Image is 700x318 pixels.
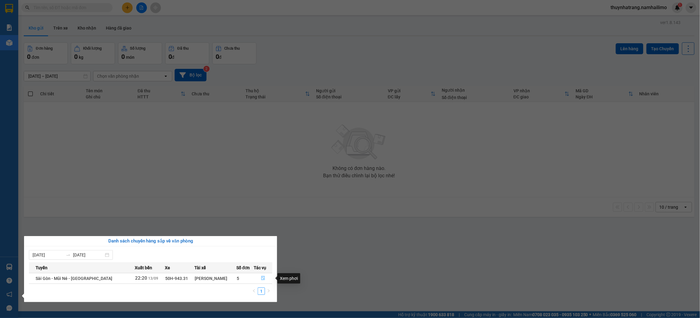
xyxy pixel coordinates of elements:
button: left [250,288,258,295]
input: Từ ngày [33,252,63,258]
span: Tài xế [194,264,206,271]
div: Xem phơi [277,273,300,284]
span: 13/09 [148,276,158,281]
span: right [267,289,270,293]
span: 50H-943.31 [165,276,188,281]
span: swap-right [66,253,71,257]
span: to [66,253,71,257]
span: Số đơn [236,264,250,271]
span: Xe [165,264,170,271]
span: 22:20 [135,275,147,281]
span: 5 [237,276,239,281]
span: Tuyến [36,264,47,271]
span: Xuất bến [135,264,152,271]
button: right [265,288,272,295]
li: Next Page [265,288,272,295]
li: 1 [258,288,265,295]
button: file-done [254,274,272,283]
span: Tác vụ [254,264,266,271]
li: Previous Page [250,288,258,295]
span: Sài Gòn - Mũi Né - [GEOGRAPHIC_DATA] [36,276,112,281]
span: left [252,289,256,293]
input: Đến ngày [73,252,104,258]
div: Danh sách chuyến hàng sắp về văn phòng [29,238,272,245]
div: [PERSON_NAME] [195,275,236,282]
span: file-done [261,276,265,281]
a: 1 [258,288,265,295]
